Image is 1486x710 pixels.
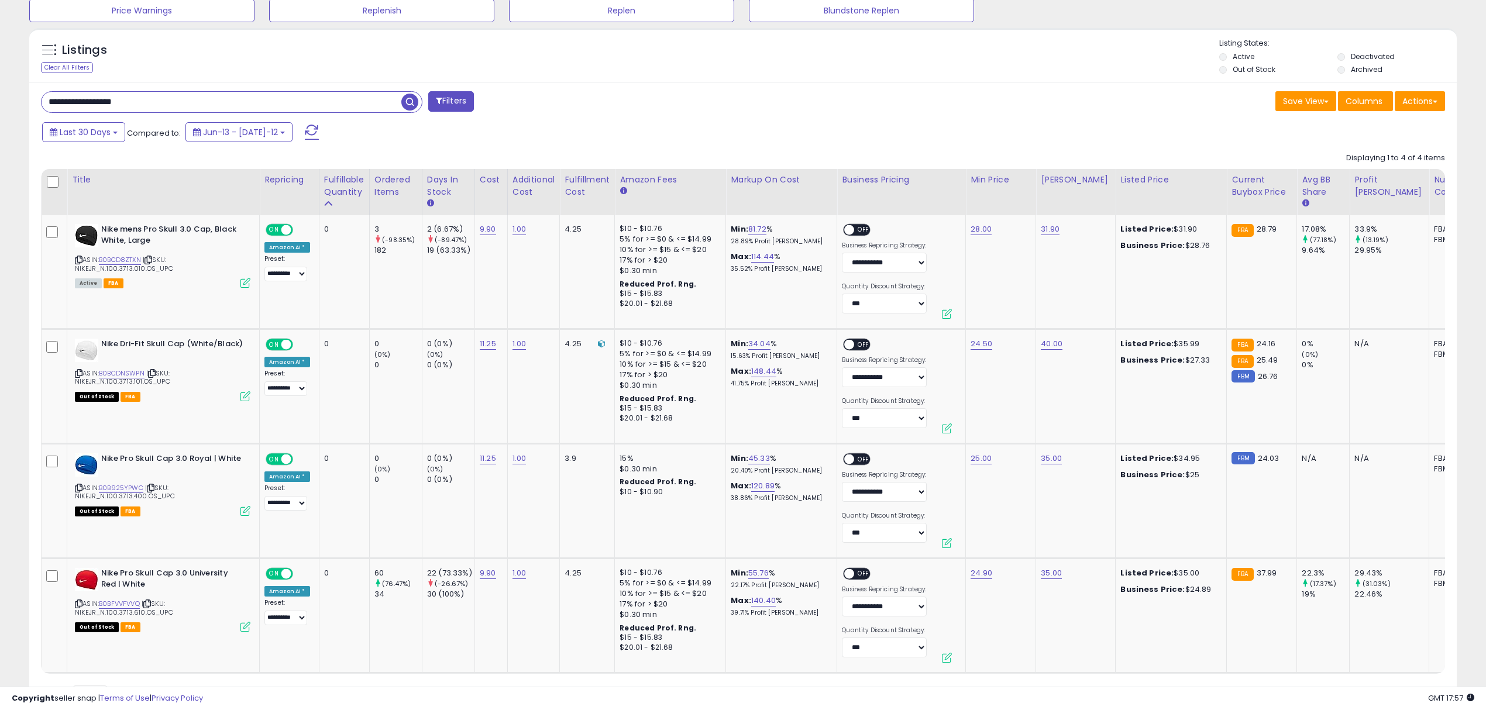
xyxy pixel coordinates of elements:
[751,480,775,492] a: 120.89
[1120,355,1217,366] div: $27.33
[480,453,496,464] a: 11.25
[480,338,496,350] a: 11.25
[264,174,314,186] div: Repricing
[1363,235,1388,244] small: (13.19%)
[427,224,474,235] div: 2 (6.67%)
[1302,589,1349,599] div: 19%
[99,368,145,378] a: B0BCDNSWPN
[324,174,364,198] div: Fulfillable Quantity
[1257,567,1277,578] span: 37.99
[620,568,717,578] div: $10 - $10.76
[1120,567,1174,578] b: Listed Price:
[1354,245,1429,256] div: 29.95%
[842,626,927,635] label: Quantity Discount Strategy:
[726,169,837,215] th: The percentage added to the cost of goods (COGS) that forms the calculator for Min & Max prices.
[1120,584,1185,595] b: Business Price:
[842,471,927,479] label: Business Repricing Strategy:
[1302,224,1349,235] div: 17.08%
[374,360,422,370] div: 0
[1302,174,1344,198] div: Avg BB Share
[75,278,102,288] span: All listings currently available for purchase on Amazon
[12,692,54,704] strong: Copyright
[1232,568,1253,581] small: FBA
[620,255,717,266] div: 17% for > $20
[1434,568,1473,578] div: FBA: 3
[75,568,98,591] img: 31lW1OkQ6LL._SL40_.jpg
[842,512,927,520] label: Quantity Discount Strategy:
[101,568,243,592] b: Nike Pro Skull Cap 3.0 University Red | White
[374,589,422,599] div: 34
[731,453,828,475] div: %
[1258,453,1279,464] span: 24.03
[842,585,927,594] label: Business Repricing Strategy:
[620,487,717,497] div: $10 - $10.90
[1232,174,1292,198] div: Current Buybox Price
[1302,198,1309,209] small: Avg BB Share.
[751,366,776,377] a: 148.44
[427,339,474,349] div: 0 (0%)
[512,174,555,198] div: Additional Cost
[1041,338,1062,350] a: 40.00
[435,235,467,244] small: (-89.47%)
[1354,174,1424,198] div: Profit [PERSON_NAME]
[751,251,774,263] a: 114.44
[1354,453,1420,464] div: N/A
[267,569,281,579] span: ON
[748,338,770,350] a: 34.04
[374,339,422,349] div: 0
[731,453,748,464] b: Min:
[99,599,140,609] a: B0BFVVFVVQ
[1302,453,1340,464] div: N/A
[75,224,250,287] div: ASIN:
[1257,338,1276,349] span: 24.16
[427,474,474,485] div: 0 (0%)
[620,244,717,255] div: 10% for >= $15 & <= $20
[1351,64,1382,74] label: Archived
[427,453,474,464] div: 0 (0%)
[1120,568,1217,578] div: $35.00
[291,454,310,464] span: OFF
[203,126,278,138] span: Jun-13 - [DATE]-12
[731,251,828,273] div: %
[731,581,828,590] p: 22.17% Profit [PERSON_NAME]
[324,224,360,235] div: 0
[1354,568,1429,578] div: 29.43%
[731,366,828,388] div: %
[382,579,411,588] small: (76.47%)
[1434,235,1473,245] div: FBM: 2
[565,453,606,464] div: 3.9
[620,464,717,474] div: $0.30 min
[854,225,873,235] span: OFF
[842,356,927,364] label: Business Repricing Strategy:
[152,692,203,704] a: Privacy Policy
[427,589,474,599] div: 30 (100%)
[512,567,527,579] a: 1.00
[1354,339,1420,349] div: N/A
[620,186,627,197] small: Amazon Fees.
[480,567,496,579] a: 9.90
[264,370,310,396] div: Preset:
[60,126,111,138] span: Last 30 Days
[1120,584,1217,595] div: $24.89
[264,484,310,511] div: Preset:
[101,224,243,249] b: Nike mens Pro Skull 3.0 Cap, Black White, Large
[731,339,828,360] div: %
[291,569,310,579] span: OFF
[620,289,717,299] div: $15 - $15.83
[75,339,250,400] div: ASIN:
[971,338,992,350] a: 24.50
[731,595,828,617] div: %
[731,174,832,186] div: Markup on Cost
[1120,470,1217,480] div: $25
[731,380,828,388] p: 41.75% Profit [PERSON_NAME]
[620,453,717,464] div: 15%
[748,567,769,579] a: 55.76
[75,568,250,630] div: ASIN:
[842,174,961,186] div: Business Pricing
[512,223,527,235] a: 1.00
[1354,224,1429,235] div: 33.9%
[1434,578,1473,589] div: FBM: 1
[428,91,474,112] button: Filters
[75,453,250,515] div: ASIN:
[1434,349,1473,360] div: FBM: 5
